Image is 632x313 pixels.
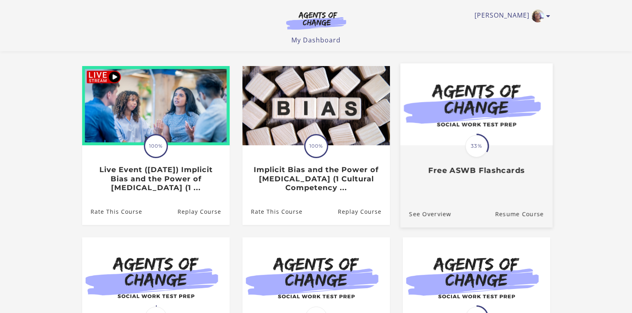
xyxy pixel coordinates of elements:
[251,165,381,193] h3: Implicit Bias and the Power of [MEDICAL_DATA] (1 Cultural Competency ...
[337,199,390,225] a: Implicit Bias and the Power of Peer Support (1 Cultural Competency ...: Resume Course
[278,11,355,30] img: Agents of Change Logo
[495,200,553,227] a: Free ASWB Flashcards: Resume Course
[400,200,451,227] a: Free ASWB Flashcards: See Overview
[475,10,546,22] a: Toggle menu
[291,36,341,44] a: My Dashboard
[82,199,142,225] a: Live Event (8/1/25) Implicit Bias and the Power of Peer Support (1 ...: Rate This Course
[177,199,229,225] a: Live Event (8/1/25) Implicit Bias and the Power of Peer Support (1 ...: Resume Course
[305,135,327,157] span: 100%
[465,135,488,157] span: 33%
[145,135,167,157] span: 100%
[409,166,543,175] h3: Free ASWB Flashcards
[242,199,303,225] a: Implicit Bias and the Power of Peer Support (1 Cultural Competency ...: Rate This Course
[91,165,221,193] h3: Live Event ([DATE]) Implicit Bias and the Power of [MEDICAL_DATA] (1 ...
